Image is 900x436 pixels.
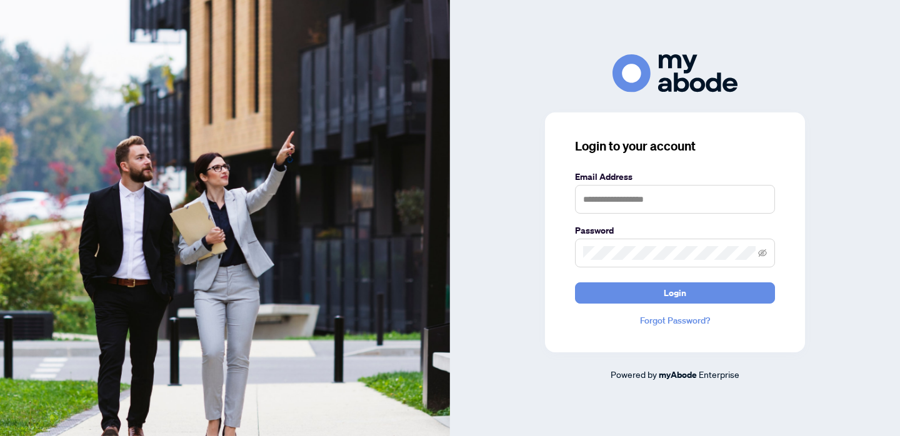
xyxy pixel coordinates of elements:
[575,282,775,304] button: Login
[611,369,657,380] span: Powered by
[699,369,739,380] span: Enterprise
[575,314,775,327] a: Forgot Password?
[758,249,767,257] span: eye-invisible
[612,54,737,92] img: ma-logo
[575,137,775,155] h3: Login to your account
[575,224,775,237] label: Password
[659,368,697,382] a: myAbode
[575,170,775,184] label: Email Address
[664,283,686,303] span: Login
